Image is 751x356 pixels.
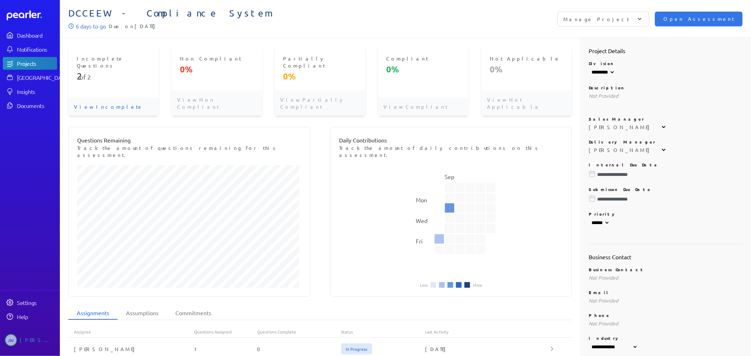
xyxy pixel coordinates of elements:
[77,136,301,144] p: Questions Remaining
[167,306,220,320] li: Commitments
[17,88,56,95] div: Insights
[5,334,17,346] span: Jeremy Williams
[3,310,57,323] a: Help
[341,329,425,335] div: Status
[416,217,427,224] text: Wed
[76,22,106,30] p: 6 days to go
[3,29,57,42] a: Dashboard
[3,85,57,98] a: Insights
[490,55,563,62] p: Not Applicable
[589,312,743,318] p: Phone
[387,55,460,62] p: Compliant
[339,136,563,144] p: Daily Contributions
[655,12,743,26] button: Open Assessment
[589,196,743,203] input: Please choose a due date
[387,64,460,75] p: 0%
[589,253,743,261] h2: Business Contact
[17,299,56,306] div: Settings
[68,8,406,19] span: DCCEEW - Compliance System
[589,290,743,295] p: Email
[425,329,551,335] div: Last Activity
[339,144,563,158] p: Track the amount of daily contributions on this assessment.
[283,71,357,82] p: 0%
[589,211,743,217] p: Priority
[589,162,743,167] p: Internal Due Date
[589,320,618,326] span: Not Provided
[3,296,57,309] a: Settings
[118,306,167,320] li: Assumptions
[589,93,618,99] span: Not Provided
[68,306,118,320] li: Assignments
[589,46,743,55] h2: Project Details
[589,335,743,341] p: Industry
[589,139,743,145] p: Delivery Manager
[490,64,563,75] p: 0%
[3,99,57,112] a: Documents
[87,73,91,81] span: 2
[77,144,301,158] p: Track the amount of questions remaining for this assessment.
[171,90,262,116] p: View Non Compliant
[109,22,159,30] span: Due on [DATE]
[17,74,69,81] div: [GEOGRAPHIC_DATA]
[17,102,56,109] div: Documents
[17,313,56,320] div: Help
[378,97,469,116] p: View Compliant
[3,57,57,70] a: Projects
[68,97,159,116] p: View Incomplete
[589,61,743,66] p: Division
[445,173,455,180] text: Sep
[589,123,653,131] div: [PERSON_NAME]
[257,345,341,352] div: 0
[589,297,618,304] span: Not Provided
[194,329,257,335] div: Questions Assigned
[180,64,254,75] p: 0%
[17,46,56,53] div: Notifications
[17,32,56,39] div: Dashboard
[3,43,57,56] a: Notifications
[589,116,743,122] p: Sales Manager
[257,329,341,335] div: Questions Complete
[194,345,257,352] div: 1
[68,345,194,352] div: [PERSON_NAME]
[416,238,423,245] text: Fri
[77,55,150,69] p: Incomplete Questions
[663,15,734,23] span: Open Assessment
[589,85,743,90] p: Description
[563,15,629,23] p: Manage Project
[77,71,80,82] span: 2
[20,334,55,346] div: [PERSON_NAME]
[341,343,372,355] span: In Progress
[420,283,428,287] li: Less
[3,71,57,84] a: [GEOGRAPHIC_DATA]
[416,196,427,203] text: Mon
[283,55,357,69] p: Partially Compliant
[68,329,194,335] div: Assignee
[7,11,57,20] a: Dashboard
[473,283,482,287] li: More
[589,146,653,153] div: [PERSON_NAME]
[77,71,150,82] p: of
[589,274,618,281] span: Not Provided
[589,267,743,272] p: Business Contact
[589,171,743,178] input: Please choose a due date
[180,55,254,62] p: Non Compliant
[275,90,365,116] p: View Partially Compliant
[425,345,551,352] div: [DATE]
[17,60,56,67] div: Projects
[481,90,572,116] p: View Not Applicable
[589,186,743,192] p: Submisson Due Date
[3,331,57,349] a: JW[PERSON_NAME]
